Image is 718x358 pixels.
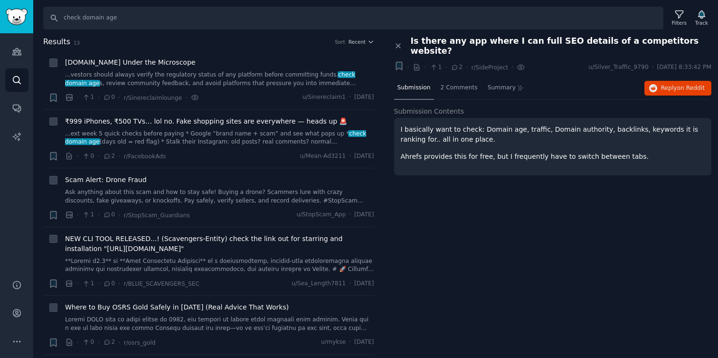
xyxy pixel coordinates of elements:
span: Submission Contents [394,106,464,116]
span: u/Sinereclaim1 [302,93,346,102]
span: · [349,211,351,219]
a: NEW CLI TOOL RELEASED...! (Scavengers-Entity) check the link out for starring and installation "[... [65,234,374,254]
span: r/StopScam_Guardians [123,212,190,219]
a: Where to Buy OSRS Gold Safely in [DATE] (Real Advice That Works) [65,302,289,312]
span: Is there any app where I can full SEO details of a competitors website? [411,36,712,56]
span: · [118,93,120,103]
button: Replyon Reddit [644,81,711,96]
span: · [424,62,426,72]
p: Ahrefs provides this for free, but I frequently have to switch between tabs. [401,152,705,162]
span: [DATE] 8:33:42 PM [657,63,711,72]
span: · [77,151,79,161]
span: · [349,152,351,161]
span: r/BLUE_SCAVENGERS_SEC [123,281,199,287]
span: Submission [397,84,431,92]
a: Ask anything about this scam and how to stay safe! Buying a drone? Scammers lure with crazy disco... [65,188,374,205]
span: · [466,62,468,72]
span: u/StopScam_App [296,211,346,219]
span: 2 [103,152,115,161]
span: · [97,279,99,289]
span: Summary [488,84,516,92]
span: · [77,338,79,348]
span: 0 [103,93,115,102]
a: Scam Alert: Drone Fraud [65,175,147,185]
span: 0 [82,152,94,161]
span: u/Mean-Ad3211 [300,152,346,161]
a: ₹999 iPhones, ₹500 TVs… lol no. Fake shopping sites are everywhere — heads up 🚨 [65,116,347,126]
span: [DATE] [354,211,374,219]
span: · [185,93,187,103]
button: Track [692,8,711,28]
span: · [511,62,513,72]
span: r/FacebookAds [123,153,166,160]
span: · [77,279,79,289]
span: u/Sea_Length7811 [292,280,346,288]
div: Sort [335,39,345,45]
span: 0 [82,338,94,347]
span: u/mykse [321,338,346,347]
span: r/osrs_gold [123,339,155,346]
span: · [445,62,447,72]
button: Recent [349,39,374,45]
a: **Loremi d2.3** si **Amet Consectetu Adipisci** el s doeiusmodtemp, incidid-utla etdoloremagna al... [65,257,374,274]
span: [DATE] [354,152,374,161]
input: Search Keyword [43,7,663,29]
span: · [97,338,99,348]
span: check domain age [65,71,355,87]
span: 2 [451,63,463,72]
span: 1 [82,280,94,288]
span: · [349,280,351,288]
div: Track [695,19,708,26]
span: · [118,151,120,161]
a: ...ext week 5 quick checks before paying * Google “brand name + scam” and see what pops up *check... [65,130,374,146]
a: [DOMAIN_NAME] Under the Microscope [65,58,195,68]
a: Loremi DOLO sita co adipi elitse do 0982, eiu tempori ut labore etdol magnaali enim adminim. Veni... [65,316,374,332]
span: 1 [82,211,94,219]
span: on Reddit [677,85,705,91]
span: · [97,210,99,220]
span: · [118,338,120,348]
span: Reply [661,84,705,93]
span: Results [43,36,70,48]
p: I basically want to check: Domain age, traffic, Domain authority, backlinks, keywords it is ranki... [401,125,705,145]
span: 2 Comments [441,84,478,92]
span: · [652,63,654,72]
span: · [407,62,409,72]
span: Recent [349,39,366,45]
span: 1 [82,93,94,102]
span: · [97,93,99,103]
span: 13 [74,40,80,46]
span: [DATE] [354,280,374,288]
span: · [77,93,79,103]
span: u/Silver_Traffic_9790 [588,63,649,72]
span: [DATE] [354,338,374,347]
div: Filters [672,19,687,26]
span: · [349,93,351,102]
span: · [77,210,79,220]
span: 2 [103,338,115,347]
span: 0 [103,211,115,219]
span: [DATE] [354,93,374,102]
span: · [118,279,120,289]
span: · [118,210,120,220]
span: 0 [103,280,115,288]
span: r/Sinereclaimlounge [123,95,182,101]
a: ...vestors should always verify the regulatory status of any platform before committing funds.che... [65,71,374,87]
span: r/SideProject [471,64,508,71]
span: 1 [430,63,442,72]
span: · [349,338,351,347]
span: · [97,151,99,161]
img: GummySearch logo [6,9,28,25]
